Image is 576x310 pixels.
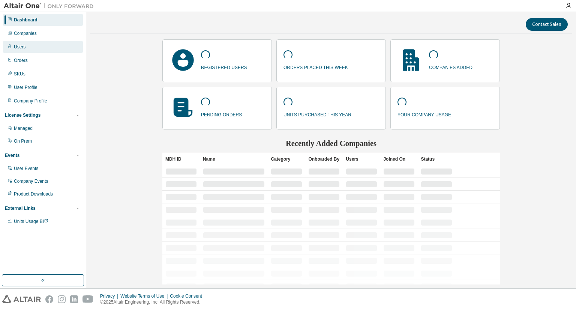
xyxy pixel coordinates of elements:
[14,98,47,104] div: Company Profile
[283,110,351,118] p: units purchased this year
[308,153,340,165] div: Onboarded By
[100,299,207,305] p: © 2025 Altair Engineering, Inc. All Rights Reserved.
[383,153,415,165] div: Joined On
[14,71,25,77] div: SKUs
[14,84,37,90] div: User Profile
[14,191,53,197] div: Product Downloads
[14,125,33,131] div: Managed
[5,205,36,211] div: External Links
[2,295,41,303] img: altair_logo.svg
[397,110,451,118] p: your company usage
[120,293,170,299] div: Website Terms of Use
[45,295,53,303] img: facebook.svg
[14,30,37,36] div: Companies
[429,62,472,71] p: companies added
[14,166,38,172] div: User Events
[82,295,93,303] img: youtube.svg
[283,62,348,71] p: orders placed this week
[5,112,40,118] div: License Settings
[201,62,247,71] p: registered users
[346,153,377,165] div: Users
[170,293,206,299] div: Cookie Consent
[162,138,500,148] h2: Recently Added Companies
[14,138,32,144] div: On Prem
[14,17,37,23] div: Dashboard
[271,153,302,165] div: Category
[14,57,28,63] div: Orders
[526,18,568,31] button: Contact Sales
[14,44,25,50] div: Users
[100,293,120,299] div: Privacy
[421,153,452,165] div: Status
[165,153,197,165] div: MDH ID
[14,219,48,224] span: Units Usage BI
[203,153,265,165] div: Name
[5,152,19,158] div: Events
[201,110,242,118] p: pending orders
[70,295,78,303] img: linkedin.svg
[14,178,48,184] div: Company Events
[4,2,97,10] img: Altair One
[58,295,66,303] img: instagram.svg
